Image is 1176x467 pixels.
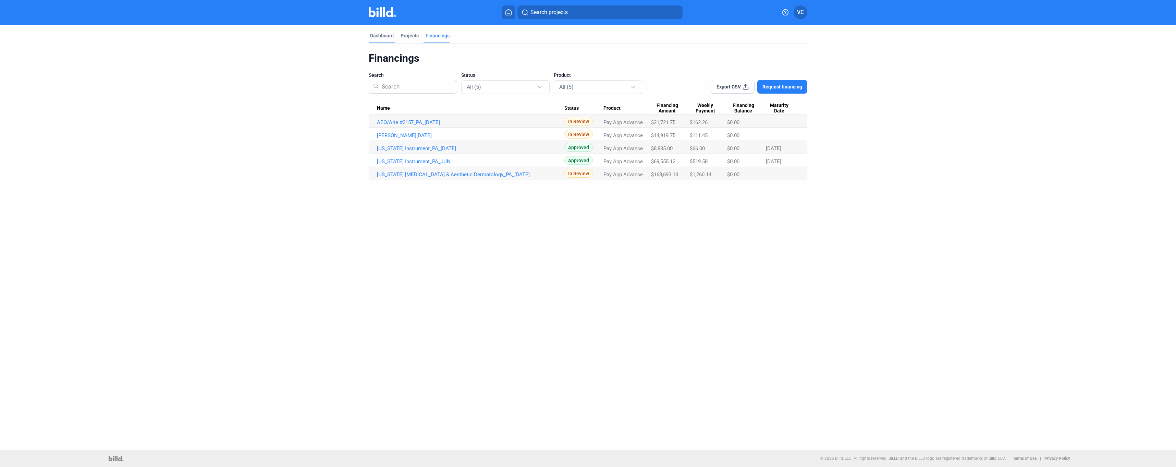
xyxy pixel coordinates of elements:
div: Financings [426,32,450,39]
div: Maturity Date [766,103,799,114]
input: Search [379,78,453,96]
span: [DATE] [766,145,781,152]
span: $69,555.12 [651,158,675,165]
div: Projects [401,32,419,39]
span: Search projects [530,8,568,16]
span: In Review [564,130,593,139]
span: $0.00 [727,171,739,178]
b: Terms of Use [1013,456,1037,461]
span: $1,260.14 [690,171,711,178]
span: [DATE] [766,158,781,165]
button: Search projects [517,5,683,19]
span: Product [554,72,571,79]
a: [PERSON_NAME][DATE] [377,132,564,139]
a: AEO/Arie #2157_PA_[DATE] [377,119,564,125]
span: Financing Balance [727,103,760,114]
span: Product [603,105,621,111]
span: $168,693.13 [651,171,678,178]
span: $0.00 [727,119,739,125]
img: Billd Company Logo [369,7,396,17]
span: Maturity Date [766,103,793,114]
img: logo [109,456,123,461]
b: Privacy Policy [1044,456,1070,461]
div: Financings [369,52,807,65]
button: VC [794,5,807,19]
span: Export CSV [716,83,741,90]
div: Financing Balance [727,103,766,114]
span: $111.45 [690,132,708,139]
span: $162.26 [690,119,708,125]
div: Financing Amount [651,103,690,114]
span: Pay App Advance [603,119,643,125]
span: Pay App Advance [603,145,643,152]
span: $8,835.00 [651,145,673,152]
span: Weekly Payment [690,103,721,114]
div: Status [564,105,603,111]
span: Pay App Advance [603,171,643,178]
span: Financing Amount [651,103,684,114]
span: Status [564,105,579,111]
button: Export CSV [711,80,755,94]
div: Name [377,105,564,111]
p: © 2025 Billd, LLC. All rights reserved. BILLD and the BILLD logo are registered trademarks of Bil... [820,456,1006,461]
span: $0.00 [727,158,739,165]
span: Pay App Advance [603,158,643,165]
span: Approved [564,143,593,152]
a: [US_STATE] Instrument_PA_JUN [377,158,564,165]
a: [US_STATE] [MEDICAL_DATA] & Aesthetic Dermatology_PA_[DATE] [377,171,564,178]
mat-select-trigger: All (5) [559,84,574,90]
span: Search [369,72,384,79]
div: Weekly Payment [690,103,727,114]
span: Approved [564,156,593,165]
div: Product [603,105,651,111]
span: $519.58 [690,158,708,165]
span: VC [797,8,804,16]
span: Name [377,105,390,111]
span: In Review [564,117,593,125]
span: In Review [564,169,593,178]
p: | [1040,456,1041,461]
span: Request financing [762,83,802,90]
a: [US_STATE] Instrument_PA_[DATE] [377,145,564,152]
div: Dashboard [370,32,394,39]
span: $14,919.75 [651,132,675,139]
span: $0.00 [727,145,739,152]
span: $66.00 [690,145,705,152]
button: Request financing [757,80,807,94]
span: Pay App Advance [603,132,643,139]
mat-select-trigger: All (5) [467,84,481,90]
span: Status [461,72,475,79]
span: $0.00 [727,132,739,139]
span: $21,721.75 [651,119,675,125]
